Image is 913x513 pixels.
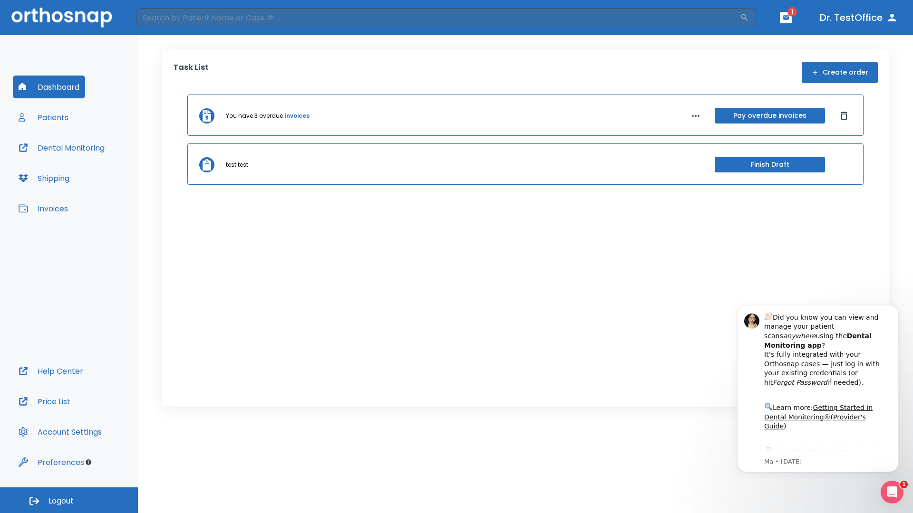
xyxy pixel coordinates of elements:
[900,481,908,488] span: 1
[13,136,110,159] button: Dental Monitoring
[13,167,75,190] button: Shipping
[226,112,283,120] p: You have 3 overdue
[715,157,825,172] button: Finish Draft
[836,108,852,123] button: Dismiss
[84,458,93,466] div: Tooltip anchor
[285,112,310,120] a: invoices
[49,496,74,506] span: Logout
[173,62,209,83] p: Task List
[13,106,74,129] button: Patients
[13,390,76,413] button: Price List
[816,9,902,26] button: Dr. TestOffice
[41,149,161,198] div: Download the app: | ​ Let us know if you need help getting started!
[13,197,74,220] button: Invoices
[41,152,126,169] a: App Store
[881,481,903,503] iframe: Intercom live chat
[723,296,913,478] iframe: Intercom notifications message
[13,360,89,382] button: Help Center
[136,8,740,27] input: Search by Patient Name or Case #
[13,76,85,98] button: Dashboard
[41,161,161,170] p: Message from Ma, sent 5w ago
[226,161,248,169] p: test test
[13,420,107,443] button: Account Settings
[11,8,112,27] img: Orthosnap
[715,108,825,123] button: Pay overdue invoices
[161,15,169,22] button: Dismiss notification
[13,451,90,474] button: Preferences
[787,7,797,17] span: 1
[802,62,878,83] button: Create order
